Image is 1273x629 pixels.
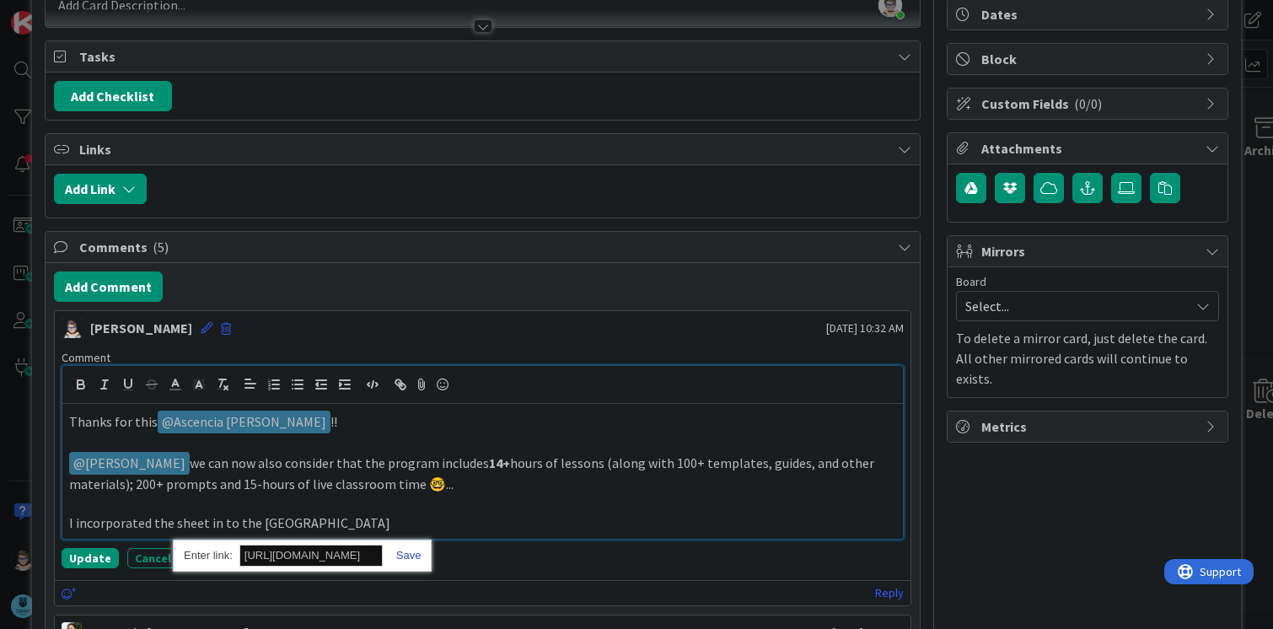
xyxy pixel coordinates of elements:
[127,548,179,568] button: Cancel
[956,328,1219,389] p: To delete a mirror card, just delete the card. All other mirrored cards will continue to exists.
[62,350,110,365] span: Comment
[69,452,897,493] p: we can now also consider that the program includes hours of lessons (along with 100+ templates, g...
[62,548,119,568] button: Update
[153,239,169,255] span: ( 5 )
[90,318,192,338] div: [PERSON_NAME]
[489,454,510,471] strong: 14+
[981,138,1197,159] span: Attachments
[73,454,185,471] span: [PERSON_NAME]
[79,46,890,67] span: Tasks
[54,174,147,204] button: Add Link
[826,320,904,337] span: [DATE] 10:32 AM
[79,237,890,257] span: Comments
[1074,95,1102,112] span: ( 0/0 )
[79,139,890,159] span: Links
[965,294,1181,318] span: Select...
[981,241,1197,261] span: Mirrors
[981,49,1197,69] span: Block
[239,545,383,567] input: https://quilljs.com
[981,4,1197,24] span: Dates
[162,413,326,430] span: Ascencia [PERSON_NAME]
[62,318,82,338] img: TP
[956,276,986,288] span: Board
[54,271,163,302] button: Add Comment
[162,413,174,430] span: @
[981,94,1197,114] span: Custom Fields
[35,3,77,23] span: Support
[875,583,904,604] a: Reply
[981,417,1197,437] span: Metrics
[54,81,172,111] button: Add Checklist
[69,513,897,533] p: I incorporated the sheet in to the [GEOGRAPHIC_DATA]
[69,411,897,433] p: Thanks for this !!
[73,454,85,471] span: @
